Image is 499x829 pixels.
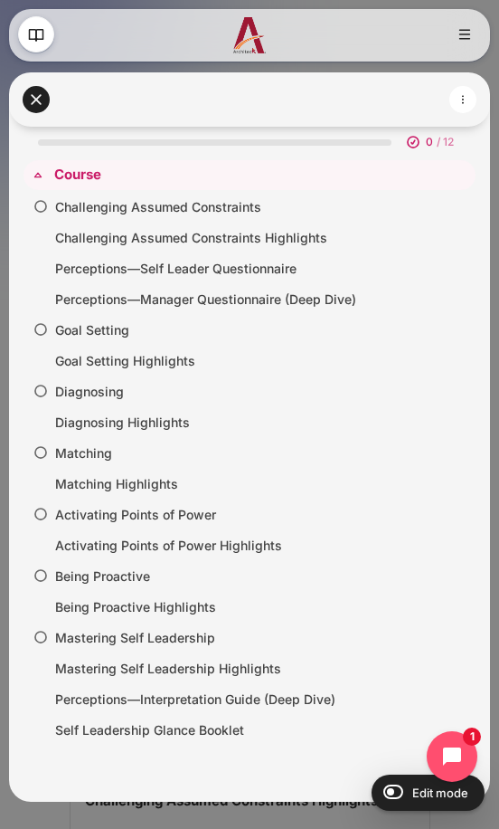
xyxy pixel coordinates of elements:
a: A12 A12 [233,17,267,53]
span: Edit mode [412,786,468,800]
a: Mastering Self Leadership [55,628,437,647]
a: Activating Points of Power Highlights [55,536,437,555]
a: Activating Points of Power [55,505,437,524]
a: Being Proactive [55,567,437,586]
a: Perceptions—Manager Questionnaire (Deep Dive) [55,290,437,309]
a: 0 / 12 [24,115,475,160]
img: A12 [233,17,267,53]
a: Diagnosing [55,382,437,401]
a: Self Leadership Glance Booklet [55,720,437,739]
span: Collapse [29,166,47,184]
a: Perceptions—Interpretation Guide (Deep Dive) [55,690,437,709]
a: Goal Setting [55,320,437,339]
a: Matching [55,443,437,462]
a: Matching Highlights [55,474,437,493]
span: / 12 [437,134,454,150]
a: Perceptions—Self Leader Questionnaire [55,259,437,278]
a: Challenging Assumed Constraints Highlights [55,228,437,247]
a: Mastering Self Leadership Highlights [55,659,437,678]
a: Course [54,165,441,186]
a: Diagnosing Highlights [55,413,437,432]
a: Goal Setting Highlights [55,351,437,370]
a: Challenging Assumed Constraints [55,197,437,216]
a: Being Proactive Highlights [55,597,437,616]
span: 0 [426,134,433,150]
